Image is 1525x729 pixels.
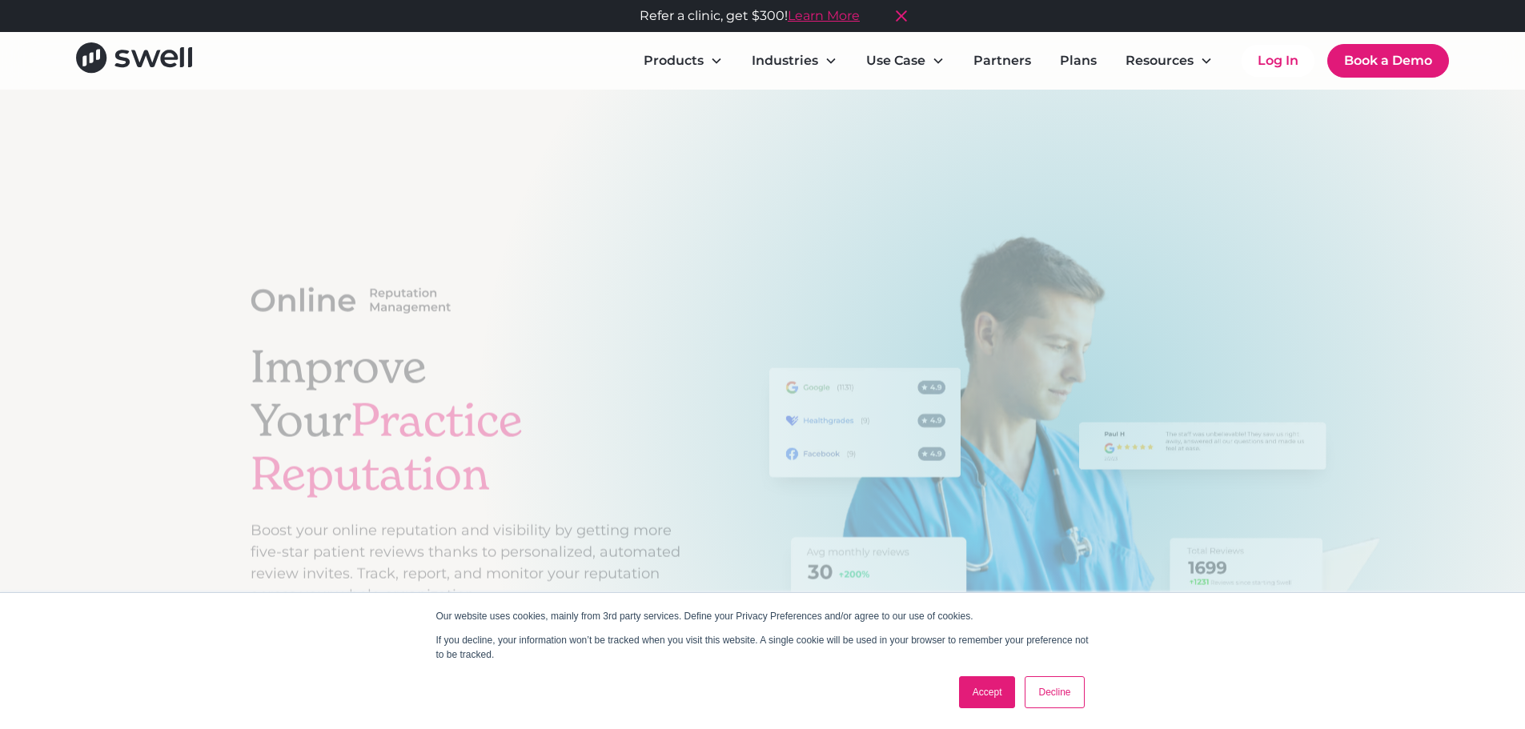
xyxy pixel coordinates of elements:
a: Book a Demo [1327,44,1449,78]
div: Products [644,51,704,70]
div: Industries [739,45,850,77]
div: Resources [1113,45,1226,77]
a: Decline [1025,676,1084,708]
a: Log In [1242,45,1314,77]
a: Accept [959,676,1016,708]
p: Boost your online reputation and visibility by getting more five-star patient reviews thanks to p... [251,520,681,607]
div: Use Case [853,45,957,77]
img: Illustration [736,232,1419,719]
div: Resources [1126,51,1194,70]
a: Learn More [788,6,860,26]
h1: Improve Your [251,339,681,501]
a: Partners [961,45,1044,77]
a: home [76,42,192,78]
p: If you decline, your information won’t be tracked when you visit this website. A single cookie wi... [436,633,1090,662]
span: Practice Reputation [251,391,523,502]
div: Products [631,45,736,77]
div: Refer a clinic, get $300! [640,6,860,26]
a: Plans [1047,45,1110,77]
div: Use Case [866,51,925,70]
div: Industries [752,51,818,70]
p: Our website uses cookies, mainly from 3rd party services. Define your Privacy Preferences and/or ... [436,609,1090,623]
